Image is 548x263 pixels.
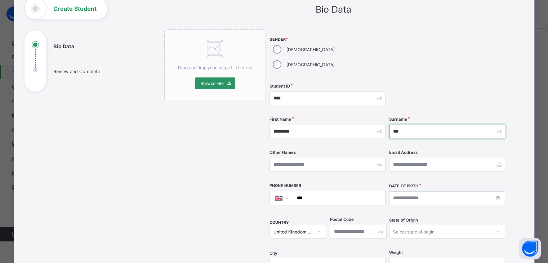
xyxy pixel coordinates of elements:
label: Student ID [269,84,290,89]
label: Other Names [269,150,296,155]
label: Postal Code [330,217,353,222]
div: Select state of origin [393,225,435,239]
label: Phone Number [269,183,301,188]
div: Drag and drop your image file here orBrowse File [164,29,266,100]
div: United Kingdom of [GEOGRAPHIC_DATA] and [GEOGRAPHIC_DATA] [273,229,313,235]
span: Gender [269,37,386,42]
span: City [269,251,277,256]
label: First Name [269,117,291,122]
span: State of Origin [389,218,418,223]
h1: Create Student [53,6,97,12]
span: COUNTRY [269,220,289,225]
label: Date of Birth [389,184,418,188]
label: [DEMOGRAPHIC_DATA] [286,62,335,67]
label: Email Address [389,150,418,155]
button: Open asap [519,238,541,259]
span: Browse File [200,81,224,86]
span: Drag and drop your image file here or [178,65,252,70]
label: [DEMOGRAPHIC_DATA] [286,47,335,52]
label: Weight [389,250,403,255]
span: Bio Data [316,4,351,15]
label: Surname [389,117,407,122]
